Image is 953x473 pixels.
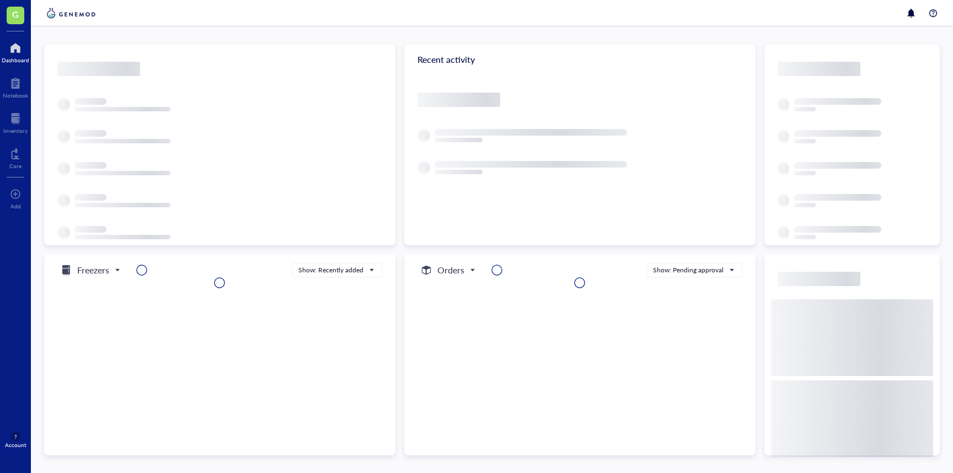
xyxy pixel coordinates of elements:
[5,442,26,448] div: Account
[298,265,363,275] div: Show: Recently added
[2,39,29,63] a: Dashboard
[653,265,724,275] div: Show: Pending approval
[437,264,464,277] h5: Orders
[9,145,22,169] a: Core
[3,92,28,99] div: Notebook
[3,110,28,134] a: Inventory
[404,44,756,75] div: Recent activity
[14,433,17,440] span: ?
[9,163,22,169] div: Core
[44,7,98,20] img: genemod-logo
[2,57,29,63] div: Dashboard
[77,264,109,277] h5: Freezers
[10,203,21,209] div: Add
[3,74,28,99] a: Notebook
[12,7,19,21] span: G
[3,127,28,134] div: Inventory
